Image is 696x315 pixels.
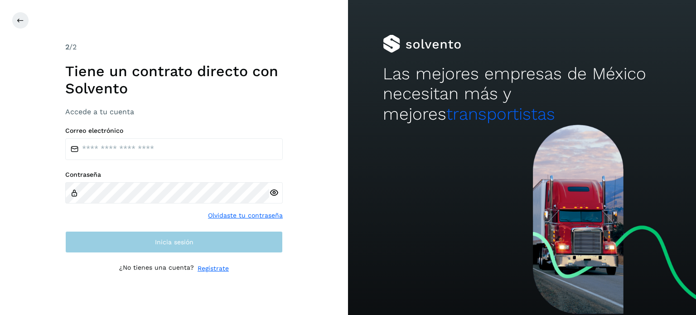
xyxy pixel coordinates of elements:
h2: Las mejores empresas de México necesitan más y mejores [383,64,661,124]
h3: Accede a tu cuenta [65,107,283,116]
a: Olvidaste tu contraseña [208,211,283,220]
a: Regístrate [198,264,229,273]
p: ¿No tienes una cuenta? [119,264,194,273]
span: Inicia sesión [155,239,193,245]
label: Contraseña [65,171,283,179]
h1: Tiene un contrato directo con Solvento [65,63,283,97]
div: /2 [65,42,283,53]
button: Inicia sesión [65,231,283,253]
span: 2 [65,43,69,51]
span: transportistas [446,104,555,124]
label: Correo electrónico [65,127,283,135]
